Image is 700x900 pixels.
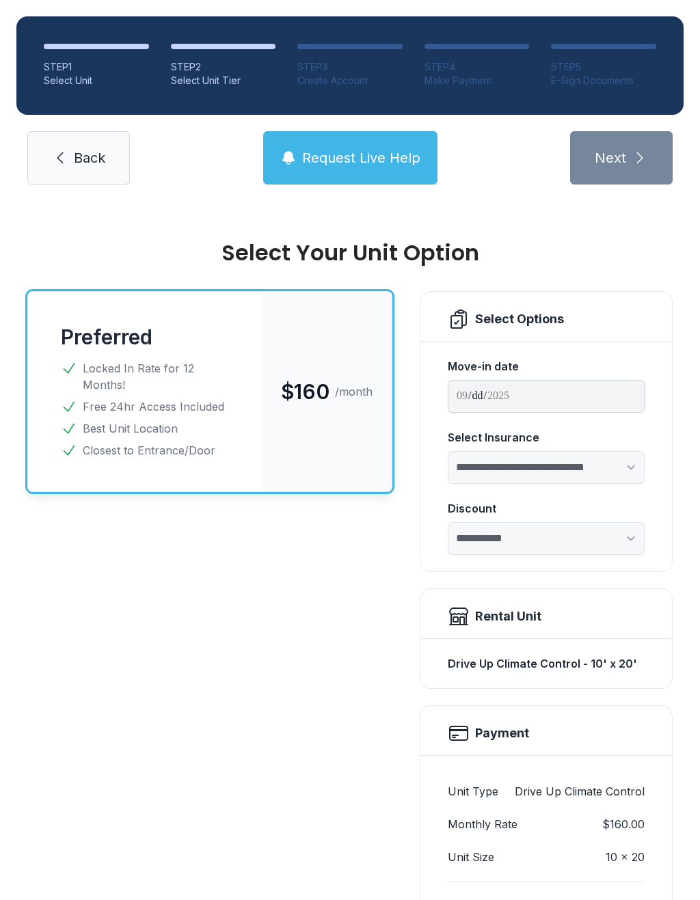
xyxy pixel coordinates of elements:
div: Move-in date [448,358,645,374]
dt: Unit Type [448,783,498,800]
div: Discount [448,500,645,517]
div: STEP 4 [425,60,530,74]
dd: $160.00 [602,816,645,832]
span: Preferred [61,325,152,349]
div: Select Options [475,310,564,329]
div: E-Sign Documents [551,74,656,87]
div: Select Insurance [448,429,645,446]
div: STEP 5 [551,60,656,74]
span: Free 24hr Access Included [83,398,224,415]
span: Next [595,148,626,167]
select: Select Insurance [448,451,645,484]
span: Locked In Rate for 12 Months! [83,360,229,393]
dd: 10 x 20 [606,849,645,865]
div: Make Payment [425,74,530,87]
div: Select Your Unit Option [27,242,673,264]
select: Discount [448,522,645,555]
span: $160 [281,379,329,404]
div: STEP 1 [44,60,149,74]
span: Closest to Entrance/Door [83,442,215,459]
span: Request Live Help [302,148,420,167]
h2: Payment [475,724,529,743]
span: Best Unit Location [83,420,178,437]
div: Select Unit [44,74,149,87]
dd: Drive Up Climate Control [515,783,645,800]
div: STEP 3 [297,60,403,74]
div: Drive Up Climate Control - 10' x 20' [448,650,645,677]
dt: Monthly Rate [448,816,517,832]
span: /month [335,383,373,400]
div: Create Account [297,74,403,87]
div: STEP 2 [171,60,276,74]
span: Back [74,148,105,167]
input: Move-in date [448,380,645,413]
div: Rental Unit [475,607,541,626]
div: Select Unit Tier [171,74,276,87]
dt: Unit Size [448,849,494,865]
